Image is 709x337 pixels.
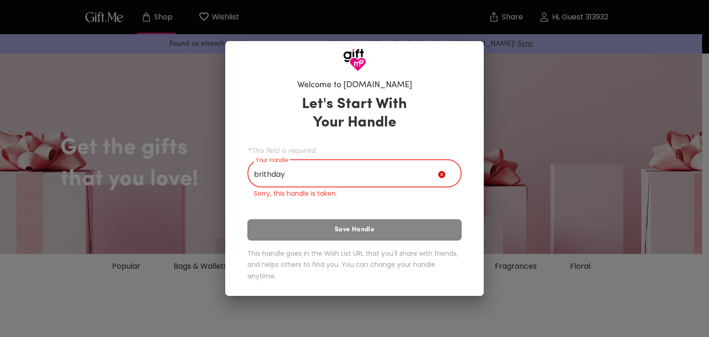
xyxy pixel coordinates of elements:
[247,146,462,155] span: *This field is required.
[343,48,366,72] img: GiftMe Logo
[247,248,462,282] h6: This handle goes in the Wish List URL that you'll share with friends, and helps others to find yo...
[297,80,412,91] h6: Welcome to [DOMAIN_NAME]
[290,95,419,132] h3: Let's Start With Your Handle
[254,189,455,199] p: Sorry, this handle is taken.
[247,162,438,187] input: Your Handle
